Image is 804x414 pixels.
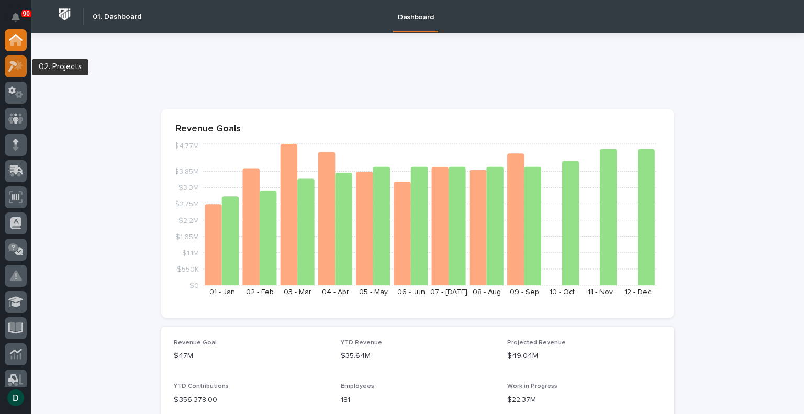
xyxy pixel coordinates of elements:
[176,124,660,135] p: Revenue Goals
[93,13,141,21] h2: 01. Dashboard
[177,265,199,273] tspan: $550K
[13,13,27,29] div: Notifications90
[341,351,495,362] p: $35.64M
[178,184,199,192] tspan: $3.3M
[178,217,199,224] tspan: $2.2M
[588,288,613,296] text: 11 - Nov
[23,10,30,17] p: 90
[246,288,274,296] text: 02 - Feb
[341,395,495,406] p: 181
[174,351,328,362] p: $47M
[322,288,349,296] text: 04 - Apr
[397,288,425,296] text: 06 - Jun
[5,387,27,409] button: users-avatar
[175,200,199,208] tspan: $2.75M
[174,168,199,175] tspan: $3.85M
[507,351,662,362] p: $49.04M
[341,383,374,389] span: Employees
[624,288,651,296] text: 12 - Dec
[189,282,199,289] tspan: $0
[473,288,501,296] text: 08 - Aug
[175,233,199,240] tspan: $1.65M
[359,288,388,296] text: 05 - May
[174,383,229,389] span: YTD Contributions
[507,395,662,406] p: $22.37M
[284,288,311,296] text: 03 - Mar
[550,288,575,296] text: 10 - Oct
[182,249,199,256] tspan: $1.1M
[430,288,467,296] text: 07 - [DATE]
[174,142,199,150] tspan: $4.77M
[55,5,74,24] img: Workspace Logo
[5,6,27,28] button: Notifications
[174,340,217,346] span: Revenue Goal
[510,288,539,296] text: 09 - Sep
[174,395,328,406] p: $ 356,378.00
[507,340,566,346] span: Projected Revenue
[507,383,557,389] span: Work in Progress
[341,340,382,346] span: YTD Revenue
[209,288,235,296] text: 01 - Jan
